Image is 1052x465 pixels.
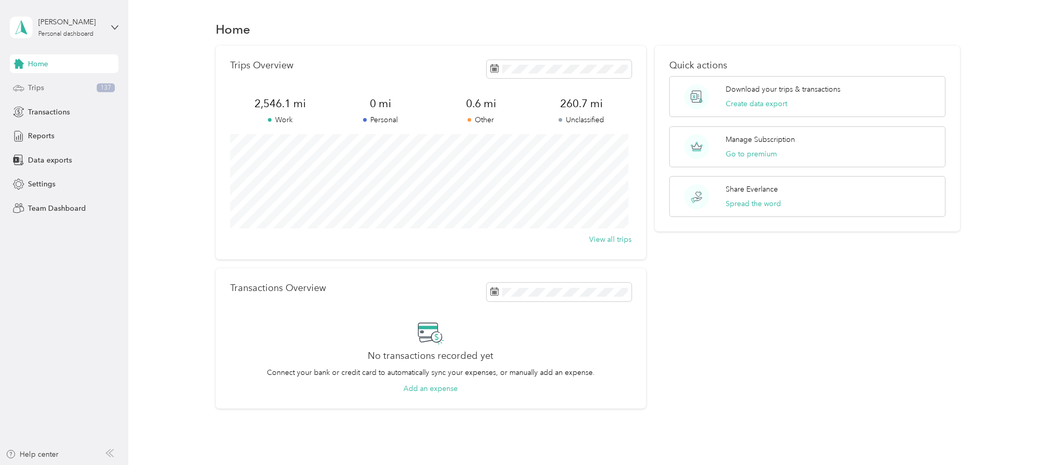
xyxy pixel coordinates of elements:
[28,203,86,214] span: Team Dashboard
[589,234,632,245] button: View all trips
[726,184,778,195] p: Share Everlance
[330,96,431,111] span: 0 mi
[28,130,54,141] span: Reports
[6,449,58,460] button: Help center
[38,17,103,27] div: [PERSON_NAME]
[28,59,48,69] span: Home
[431,96,531,111] span: 0.6 mi
[531,96,632,111] span: 260.7 mi
[216,24,250,35] h1: Home
[230,283,326,294] p: Transactions Overview
[726,84,840,95] p: Download your trips & transactions
[726,198,781,209] button: Spread the word
[403,383,458,394] button: Add an expense
[97,83,115,93] span: 137
[28,107,70,118] span: Transactions
[330,114,431,125] p: Personal
[230,114,330,125] p: Work
[994,407,1052,465] iframe: Everlance-gr Chat Button Frame
[531,114,632,125] p: Unclassified
[431,114,531,125] p: Other
[669,60,945,71] p: Quick actions
[726,98,787,109] button: Create data export
[368,351,493,361] h2: No transactions recorded yet
[230,60,293,71] p: Trips Overview
[28,155,72,166] span: Data exports
[38,31,94,37] div: Personal dashboard
[267,367,595,378] p: Connect your bank or credit card to automatically sync your expenses, or manually add an expense.
[726,149,777,159] button: Go to premium
[28,179,55,190] span: Settings
[726,134,795,145] p: Manage Subscription
[230,96,330,111] span: 2,546.1 mi
[28,82,44,93] span: Trips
